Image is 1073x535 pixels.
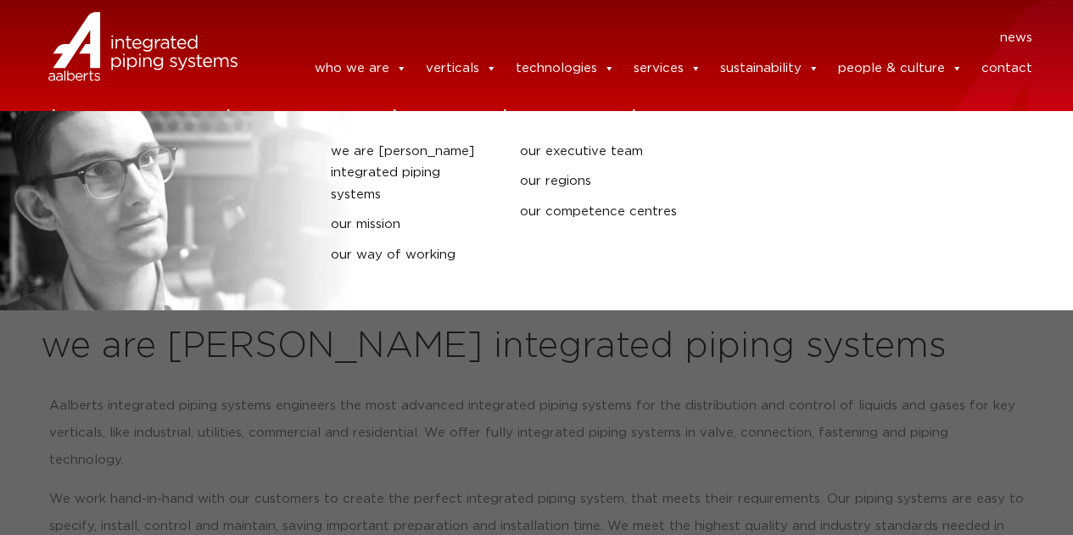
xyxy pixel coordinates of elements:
nav: Menu [263,25,1033,52]
a: news [1000,25,1032,52]
a: services [634,52,701,86]
a: technologies [516,52,615,86]
a: our mission [331,214,494,236]
a: our regions [520,170,683,192]
a: our way of working [331,244,494,266]
a: we are [PERSON_NAME] integrated piping systems [331,141,494,206]
a: who we are [315,52,407,86]
a: contact [981,52,1032,86]
a: sustainability [720,52,819,86]
a: our executive team [520,141,683,163]
a: people & culture [838,52,963,86]
a: verticals [426,52,497,86]
h2: we are [PERSON_NAME] integrated piping systems [41,326,1033,367]
a: our competence centres [520,201,683,223]
p: Aalberts integrated piping systems engineers the most advanced integrated piping systems for the ... [49,393,1025,474]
